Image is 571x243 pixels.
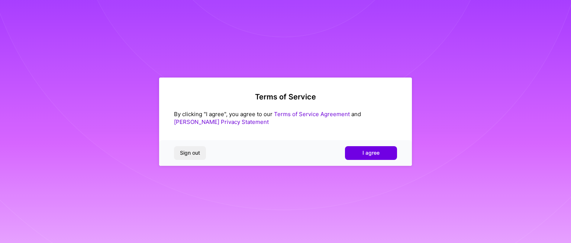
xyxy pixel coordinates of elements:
[274,111,350,118] a: Terms of Service Agreement
[174,118,269,125] a: [PERSON_NAME] Privacy Statement
[345,146,397,160] button: I agree
[362,149,380,157] span: I agree
[174,110,397,126] div: By clicking "I agree", you agree to our and
[180,149,200,157] span: Sign out
[174,146,206,160] button: Sign out
[174,92,397,101] h2: Terms of Service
